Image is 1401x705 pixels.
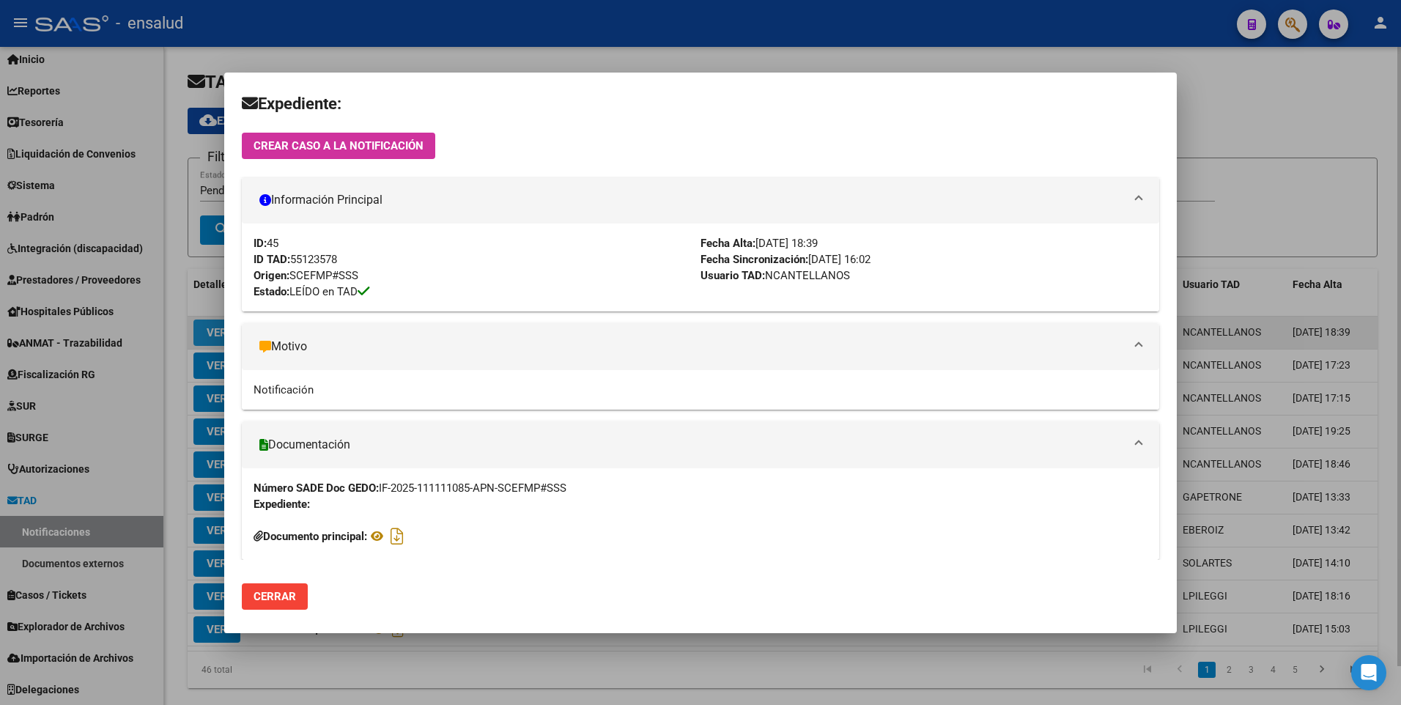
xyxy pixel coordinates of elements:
[700,253,808,266] strong: Fecha Sincronización:
[254,253,290,266] strong: ID TAD:
[387,524,407,548] i: Descargar documento
[254,237,267,250] strong: ID:
[254,382,1147,398] div: Notificación
[254,481,379,495] strong: Número SADE Doc GEDO:
[254,269,289,282] strong: Origen:
[700,269,765,282] strong: Usuario TAD:
[242,323,1159,370] mat-expansion-panel-header: Motivo
[700,253,870,266] span: [DATE] 16:02
[254,285,289,298] strong: Estado:
[700,237,818,250] span: [DATE] 18:39
[242,421,1159,468] mat-expansion-panel-header: Documentación
[259,338,1124,355] mat-panel-title: Motivo
[242,583,308,610] button: Cerrar
[700,269,850,282] span: NCANTELLANOS
[242,90,1159,118] h2: Expediente:
[254,269,358,282] span: SCEFMP#SSS
[259,191,1124,209] mat-panel-title: Información Principal
[242,133,435,159] button: CREAR CASO A LA NOTIFICACIÓN
[242,224,1159,311] div: Información Principal
[1351,655,1386,690] div: Open Intercom Messenger
[700,237,755,250] strong: Fecha Alta:
[254,237,278,250] span: 45
[379,481,566,495] span: IF-2025-111111085-APN-SCEFMP#SSS
[242,177,1159,224] mat-expansion-panel-header: Información Principal
[254,498,310,511] strong: Expediente:
[263,530,367,543] strong: Documento principal:
[259,436,1124,454] mat-panel-title: Documentación
[254,253,337,266] span: 55123578
[254,139,424,152] span: CREAR CASO A LA NOTIFICACIÓN
[254,590,296,603] span: Cerrar
[289,285,369,298] span: LEÍDO en TAD
[242,370,1159,410] div: Motivo
[242,468,1159,560] div: Documentación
